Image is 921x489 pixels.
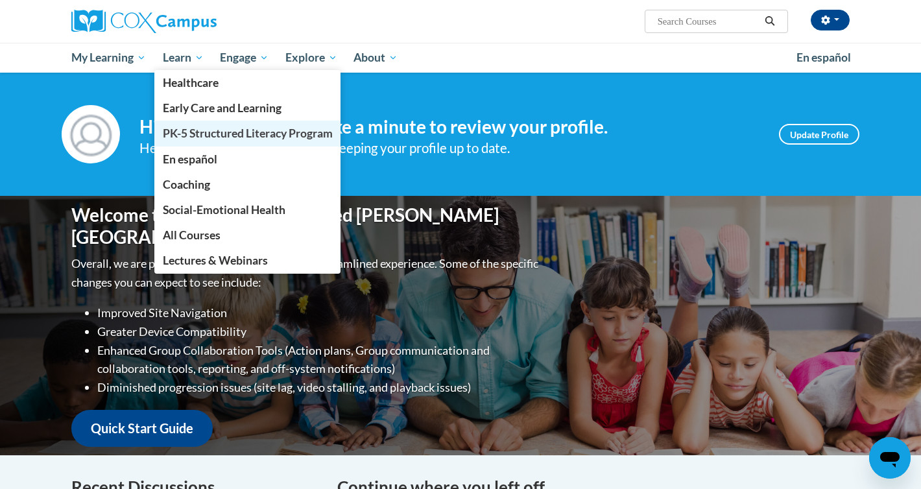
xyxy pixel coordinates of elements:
[71,10,217,33] img: Cox Campus
[760,14,780,29] button: Search
[656,14,760,29] input: Search Courses
[285,50,337,66] span: Explore
[71,204,542,248] h1: Welcome to the new and improved [PERSON_NAME][GEOGRAPHIC_DATA]
[788,44,859,71] a: En español
[811,10,850,30] button: Account Settings
[163,254,268,267] span: Lectures & Webinars
[779,124,859,145] a: Update Profile
[211,43,277,73] a: Engage
[154,121,341,146] a: PK-5 Structured Literacy Program
[163,50,204,66] span: Learn
[154,70,341,95] a: Healthcare
[154,172,341,197] a: Coaching
[71,50,146,66] span: My Learning
[163,203,285,217] span: Social-Emotional Health
[163,152,217,166] span: En español
[97,322,542,341] li: Greater Device Compatibility
[139,116,760,138] h4: Hi [PERSON_NAME]! Take a minute to review your profile.
[52,43,869,73] div: Main menu
[97,304,542,322] li: Improved Site Navigation
[154,43,212,73] a: Learn
[163,76,219,89] span: Healthcare
[346,43,407,73] a: About
[97,378,542,397] li: Diminished progression issues (site lag, video stalling, and playback issues)
[71,410,213,447] a: Quick Start Guide
[353,50,398,66] span: About
[63,43,154,73] a: My Learning
[796,51,851,64] span: En español
[154,222,341,248] a: All Courses
[163,228,221,242] span: All Courses
[154,248,341,273] a: Lectures & Webinars
[139,137,760,159] div: Help improve your experience by keeping your profile up to date.
[71,10,318,33] a: Cox Campus
[163,126,333,140] span: PK-5 Structured Literacy Program
[154,147,341,172] a: En español
[154,95,341,121] a: Early Care and Learning
[869,437,911,479] iframe: Button to launch messaging window
[62,105,120,163] img: Profile Image
[154,197,341,222] a: Social-Emotional Health
[163,101,281,115] span: Early Care and Learning
[163,178,210,191] span: Coaching
[220,50,269,66] span: Engage
[277,43,346,73] a: Explore
[97,341,542,379] li: Enhanced Group Collaboration Tools (Action plans, Group communication and collaboration tools, re...
[71,254,542,292] p: Overall, we are proud to provide you with a more streamlined experience. Some of the specific cha...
